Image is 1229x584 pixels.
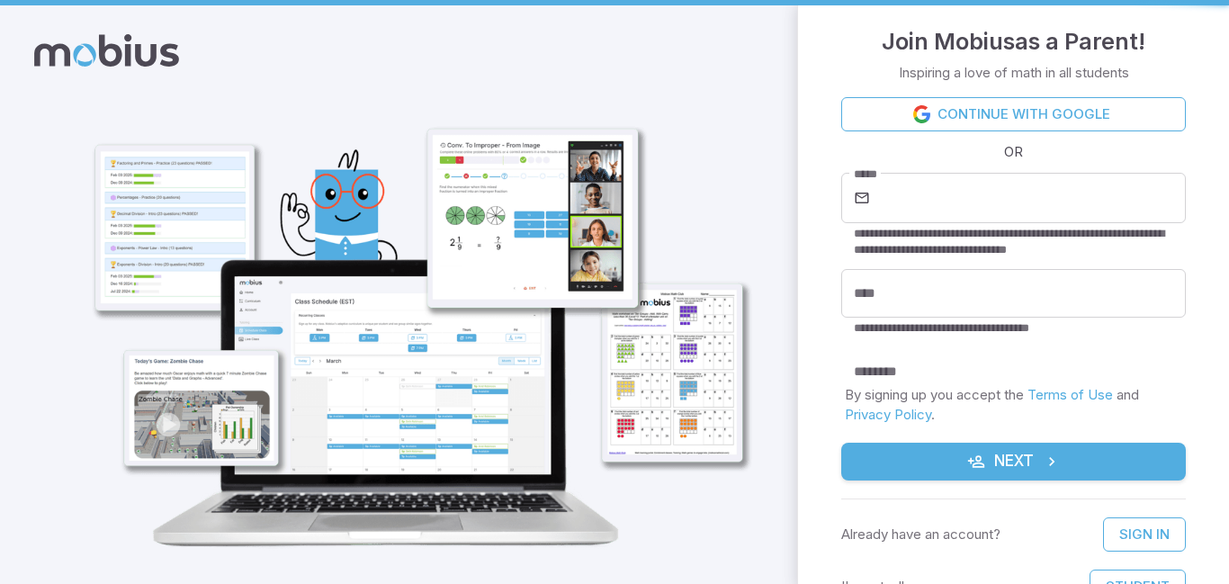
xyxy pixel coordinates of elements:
p: Already have an account? [841,525,1000,544]
a: Continue with Google [841,97,1186,131]
button: Next [841,443,1186,481]
p: Inspiring a love of math in all students [899,63,1129,83]
p: By signing up you accept the and . [845,385,1182,425]
span: OR [1000,142,1027,162]
img: parent_1-illustration [59,50,766,569]
h4: Join Mobius as a Parent ! [882,23,1145,59]
a: Privacy Policy [845,406,931,423]
a: Terms of Use [1027,386,1113,403]
a: Sign In [1103,517,1186,552]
